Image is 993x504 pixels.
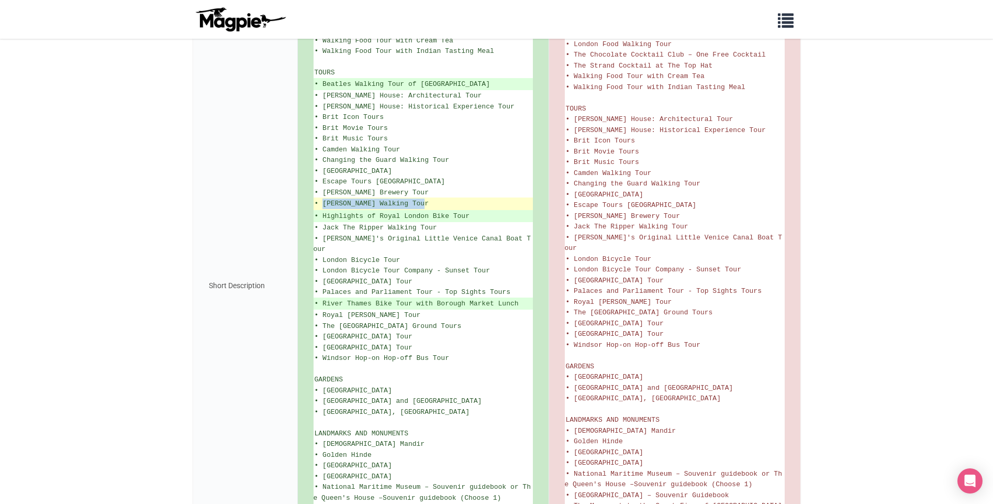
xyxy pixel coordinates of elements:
[566,255,652,263] span: • London Bicycle Tour
[565,470,782,489] span: • National Maritime Museum – Souvenir guidebook or The Queen's House –Souvenir guidebook (Choose 1)
[566,330,664,338] span: • [GEOGRAPHIC_DATA] Tour
[566,201,697,209] span: • Escape Tours [GEOGRAPHIC_DATA]
[193,7,287,32] img: logo-ab69f6fb50320c5b225c76a69d11143b.png
[315,344,412,352] span: • [GEOGRAPHIC_DATA] Tour
[566,309,713,316] span: • The [GEOGRAPHIC_DATA] Ground Tours
[566,437,623,445] span: • Golden Hinde
[315,103,515,111] span: • [PERSON_NAME] House: Historical Experience Tour
[566,491,729,499] span: • [GEOGRAPHIC_DATA] – Souvenir Guidebook
[566,416,660,424] span: LANDMARKS AND MONUMENTS
[566,83,745,91] span: • Walking Food Tour with Indian Tasting Meal
[315,473,392,480] span: • [GEOGRAPHIC_DATA]
[315,211,532,222] ins: • Highlights of Royal London Bike Tour
[315,156,449,164] span: • Changing the Guard Walking Tour
[566,459,643,467] span: • [GEOGRAPHIC_DATA]
[566,158,639,166] span: • Brit Music Tours
[566,266,741,273] span: • London Bicycle Tour Company - Sunset Tour
[566,223,688,231] span: • Jack The Ripper Walking Tour
[566,320,664,327] span: • [GEOGRAPHIC_DATA] Tour
[315,224,437,232] span: • Jack The Ripper Walking Tour
[566,191,643,199] span: • [GEOGRAPHIC_DATA]
[315,199,532,209] ins: • [PERSON_NAME] Walking Tour
[315,288,510,296] span: • Palaces and Parliament Tour - Top Sights Tours
[315,135,388,143] span: • Brit Music Tours
[315,124,388,132] span: • Brit Movie Tours
[314,483,531,502] span: • National Maritime Museum – Souvenir guidebook or The Queen's House –Souvenir guidebook (Choose 1)
[566,384,733,392] span: • [GEOGRAPHIC_DATA] and [GEOGRAPHIC_DATA]
[566,105,586,113] span: TOURS
[566,148,639,156] span: • Brit Movie Tours
[566,40,672,48] span: • London Food Walking Tour
[566,62,713,70] span: • The Strand Cocktail at The Top Hat
[315,440,425,448] span: • [DEMOGRAPHIC_DATA] Mandir
[315,113,384,121] span: • Brit Icon Tours
[315,299,532,309] ins: • River Thames Bike Tour with Borough Market Lunch
[566,287,762,295] span: • Palaces and Parliament Tour - Top Sights Tours
[566,395,721,402] span: • [GEOGRAPHIC_DATA], [GEOGRAPHIC_DATA]
[566,126,766,134] span: • [PERSON_NAME] House: Historical Experience Tour
[566,363,595,370] span: GARDENS
[315,397,482,405] span: • [GEOGRAPHIC_DATA] and [GEOGRAPHIC_DATA]
[315,387,392,395] span: • [GEOGRAPHIC_DATA]
[566,373,643,381] span: • [GEOGRAPHIC_DATA]
[315,376,343,384] span: GARDENS
[566,341,700,349] span: • Windsor Hop-on Hop-off Bus Tour
[566,212,680,220] span: • [PERSON_NAME] Brewery Tour
[566,427,676,435] span: • [DEMOGRAPHIC_DATA] Mandir
[566,448,643,456] span: • [GEOGRAPHIC_DATA]
[315,311,421,319] span: • Royal [PERSON_NAME] Tour
[566,51,766,59] span: • The Chocolate Cocktail Club – One Free Cocktail
[566,72,705,80] span: • Walking Food Tour with Cream Tea
[315,451,372,459] span: • Golden Hinde
[315,178,445,185] span: • Escape Tours [GEOGRAPHIC_DATA]
[315,333,412,341] span: • [GEOGRAPHIC_DATA] Tour
[566,180,700,188] span: • Changing the Guard Walking Tour
[315,408,470,416] span: • [GEOGRAPHIC_DATA], [GEOGRAPHIC_DATA]
[315,167,392,175] span: • [GEOGRAPHIC_DATA]
[315,79,532,90] ins: • Beatles Walking Tour of [GEOGRAPHIC_DATA]
[315,189,429,196] span: • [PERSON_NAME] Brewery Tour
[315,47,494,55] span: • Walking Food Tour with Indian Tasting Meal
[566,137,635,145] span: • Brit Icon Tours
[315,278,412,286] span: • [GEOGRAPHIC_DATA] Tour
[565,234,782,253] span: • [PERSON_NAME]'s Original Little Venice Canal Boat Tour
[315,354,449,362] span: • Windsor Hop-on Hop-off Bus Tour
[315,430,408,437] span: LANDMARKS AND MONUMENTS
[315,322,462,330] span: • The [GEOGRAPHIC_DATA] Ground Tours
[566,169,652,177] span: • Camden Walking Tour
[315,462,392,469] span: • [GEOGRAPHIC_DATA]
[315,37,453,45] span: • Walking Food Tour with Cream Tea
[566,277,664,284] span: • [GEOGRAPHIC_DATA] Tour
[566,298,672,306] span: • Royal [PERSON_NAME] Tour
[315,92,482,100] span: • [PERSON_NAME] House: Architectural Tour
[314,235,531,254] span: • [PERSON_NAME]'s Original Little Venice Canal Boat Tour
[315,256,400,264] span: • London Bicycle Tour
[566,115,733,123] span: • [PERSON_NAME] House: Architectural Tour
[315,146,400,154] span: • Camden Walking Tour
[315,69,335,76] span: TOURS
[315,267,490,275] span: • London Bicycle Tour Company - Sunset Tour
[957,468,983,494] div: Open Intercom Messenger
